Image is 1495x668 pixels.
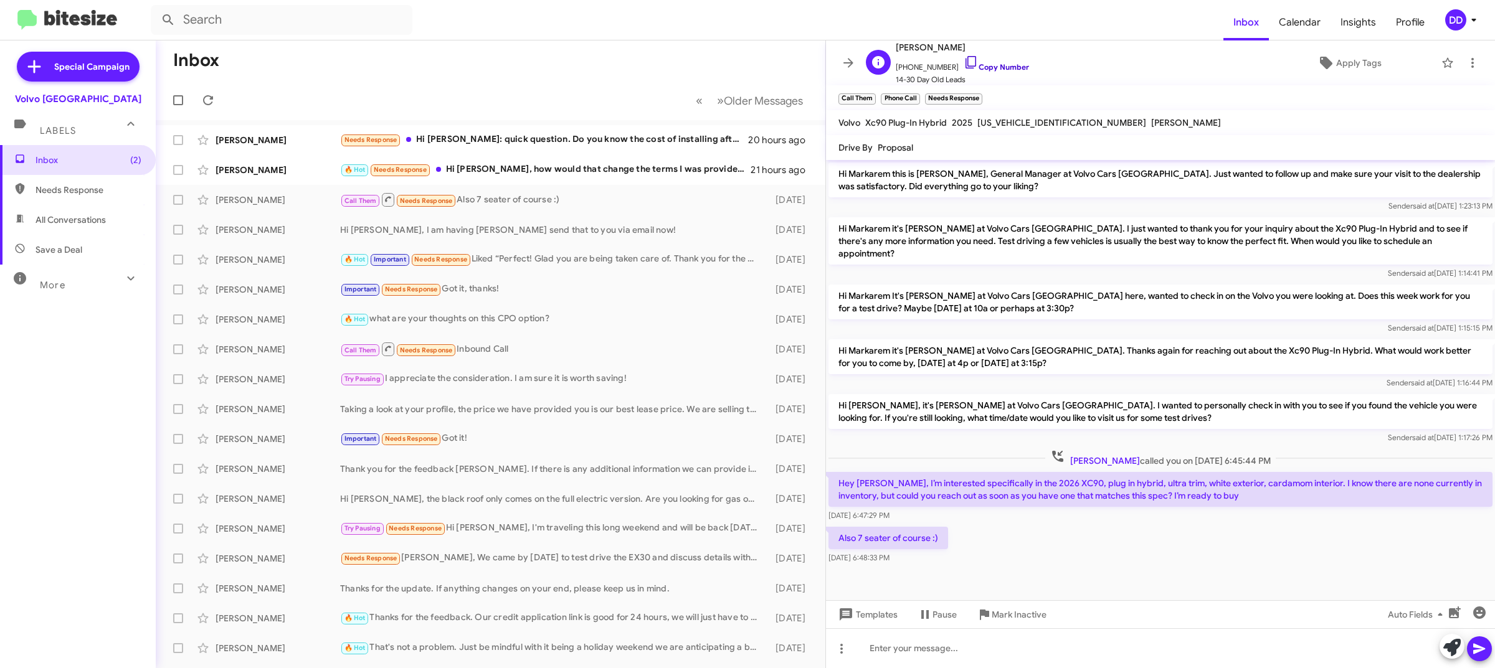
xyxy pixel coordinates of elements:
span: [US_VEHICLE_IDENTIFICATION_NUMBER] [977,117,1146,128]
span: Important [344,285,377,293]
a: Profile [1386,4,1435,40]
div: [PERSON_NAME] [216,522,340,535]
span: Important [344,435,377,443]
p: Hi Markarem this is [PERSON_NAME], General Manager at Volvo Cars [GEOGRAPHIC_DATA]. Just wanted t... [828,162,1493,197]
span: called you on [DATE] 6:45:44 PM [1045,449,1276,467]
div: [DATE] [764,492,815,505]
div: Got it! [340,431,764,446]
div: Inbound Call [340,341,764,357]
button: Pause [908,603,967,626]
span: 🔥 Hot [344,644,366,652]
div: Volvo [GEOGRAPHIC_DATA] [15,93,141,105]
span: Inbox [1223,4,1269,40]
h1: Inbox [173,50,219,70]
span: [PERSON_NAME] [896,40,1029,55]
div: [PERSON_NAME] [216,164,340,176]
nav: Page navigation example [689,88,810,113]
span: Needs Response [36,184,141,196]
span: Proposal [878,142,913,153]
div: [PERSON_NAME], We came by [DATE] to test drive the EX30 and discuss details with your sales perso... [340,551,764,565]
p: Hi Markarem it's [PERSON_NAME] at Volvo Cars [GEOGRAPHIC_DATA]. Thanks again for reaching out abo... [828,339,1493,374]
div: [PERSON_NAME] [216,134,340,146]
span: Drive By [838,142,873,153]
div: Taking a look at your profile, the price we have provided you is our best lease price. We are sel... [340,403,764,415]
span: Auto Fields [1388,603,1448,626]
div: That's not a problem. Just be mindful with it being a holiday weekend we are anticipating a busy ... [340,641,764,655]
div: [DATE] [764,403,815,415]
div: [DATE] [764,253,815,266]
a: Special Campaign [17,52,140,82]
div: [PERSON_NAME] [216,582,340,595]
div: Also 7 seater of course :) [340,192,764,207]
div: [DATE] [764,194,815,206]
span: More [40,280,65,291]
span: All Conversations [36,214,106,226]
div: [PERSON_NAME] [216,552,340,565]
div: 21 hours ago [751,164,815,176]
a: Calendar [1269,4,1331,40]
span: said at [1412,268,1434,278]
span: Inbox [36,154,141,166]
span: Volvo [838,117,860,128]
button: Templates [826,603,908,626]
button: Previous [688,88,710,113]
a: Insights [1331,4,1386,40]
span: Sender [DATE] 1:17:26 PM [1388,433,1493,442]
a: Copy Number [964,62,1029,72]
span: Labels [40,125,76,136]
div: [PERSON_NAME] [216,403,340,415]
span: [PERSON_NAME] [1151,117,1221,128]
div: Hi [PERSON_NAME], how would that change the terms I was provided before? Thanks [340,162,751,177]
span: Pause [933,603,957,626]
span: [PERSON_NAME] [1070,455,1140,466]
div: [DATE] [764,582,815,595]
span: [DATE] 6:48:33 PM [828,553,890,562]
div: [DATE] [764,373,815,385]
div: [DATE] [764,283,815,296]
div: [DATE] [764,522,815,535]
div: [PERSON_NAME] [216,433,340,445]
p: Hi Markarem It's [PERSON_NAME] at Volvo Cars [GEOGRAPHIC_DATA] here, wanted to check in on the Vo... [828,285,1493,319]
span: Sender [DATE] 1:14:41 PM [1388,268,1493,278]
div: Thank you for the feedback [PERSON_NAME]. If there is any additional information we can provide i... [340,463,764,475]
div: what are your thoughts on this CPO option? [340,312,764,326]
span: Older Messages [724,94,803,108]
div: Hi [PERSON_NAME], I am having [PERSON_NAME] send that to you via email now! [340,223,764,236]
span: Needs Response [385,435,438,443]
button: Mark Inactive [967,603,1056,626]
span: Special Campaign [54,60,130,73]
p: Hi Markarem it's [PERSON_NAME] at Volvo Cars [GEOGRAPHIC_DATA]. I just wanted to thank you for yo... [828,217,1493,265]
span: said at [1411,378,1433,387]
span: Needs Response [414,255,467,263]
span: Apply Tags [1336,52,1382,74]
span: Sender [DATE] 1:23:13 PM [1388,201,1493,210]
div: [PERSON_NAME] [216,642,340,654]
span: Important [374,255,406,263]
span: Needs Response [400,346,453,354]
span: 🔥 Hot [344,315,366,323]
span: (2) [130,154,141,166]
div: I appreciate the consideration. I am sure it is worth saving! [340,372,764,386]
div: [PERSON_NAME] [216,343,340,355]
span: [DATE] 6:47:29 PM [828,510,890,520]
span: Needs Response [344,554,397,562]
div: [PERSON_NAME] [216,253,340,266]
span: [PHONE_NUMBER] [896,55,1029,73]
span: said at [1413,201,1435,210]
span: Needs Response [389,524,442,532]
div: [PERSON_NAME] [216,283,340,296]
span: Templates [836,603,898,626]
div: [PERSON_NAME] [216,194,340,206]
span: » [717,93,724,108]
span: Call Them [344,197,377,205]
p: Also 7 seater of course :) [828,527,948,549]
div: [DATE] [764,313,815,326]
span: 🔥 Hot [344,166,366,174]
span: 🔥 Hot [344,614,366,622]
button: Apply Tags [1263,52,1435,74]
span: Needs Response [400,197,453,205]
span: said at [1412,433,1434,442]
div: [DATE] [764,223,815,236]
button: DD [1435,9,1481,31]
